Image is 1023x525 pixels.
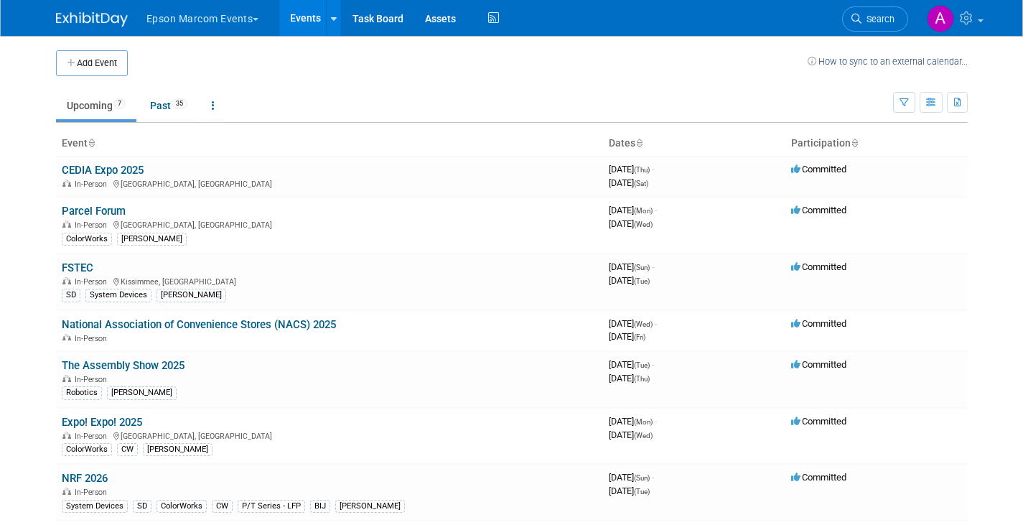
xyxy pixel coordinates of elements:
[634,277,650,285] span: (Tue)
[62,334,71,341] img: In-Person Event
[62,488,71,495] img: In-Person Event
[652,261,654,272] span: -
[62,472,108,485] a: NRF 2026
[851,137,858,149] a: Sort by Participation Type
[634,180,648,187] span: (Sat)
[62,386,102,399] div: Robotics
[62,416,142,429] a: Expo! Expo! 2025
[62,359,184,372] a: The Assembly Show 2025
[791,472,846,483] span: Committed
[609,218,653,229] span: [DATE]
[62,375,71,382] img: In-Person Event
[791,205,846,215] span: Committed
[609,485,650,496] span: [DATE]
[56,12,128,27] img: ExhibitDay
[635,137,643,149] a: Sort by Start Date
[609,261,654,272] span: [DATE]
[655,318,657,329] span: -
[791,416,846,427] span: Committed
[634,166,650,174] span: (Thu)
[62,233,112,246] div: ColorWorks
[634,220,653,228] span: (Wed)
[634,333,645,341] span: (Fri)
[634,375,650,383] span: (Thu)
[655,416,657,427] span: -
[238,500,305,513] div: P/T Series - LFP
[133,500,151,513] div: SD
[652,164,654,175] span: -
[75,432,111,441] span: In-Person
[117,233,187,246] div: [PERSON_NAME]
[88,137,95,149] a: Sort by Event Name
[75,334,111,343] span: In-Person
[75,488,111,497] span: In-Person
[62,277,71,284] img: In-Person Event
[791,164,846,175] span: Committed
[62,180,71,187] img: In-Person Event
[609,373,650,384] span: [DATE]
[634,264,650,271] span: (Sun)
[107,386,177,399] div: [PERSON_NAME]
[791,261,846,272] span: Committed
[75,180,111,189] span: In-Person
[75,277,111,287] span: In-Person
[634,361,650,369] span: (Tue)
[609,318,657,329] span: [DATE]
[634,474,650,482] span: (Sun)
[143,443,212,456] div: [PERSON_NAME]
[85,289,151,302] div: System Devices
[62,432,71,439] img: In-Person Event
[56,92,136,119] a: Upcoming7
[652,472,654,483] span: -
[62,500,128,513] div: System Devices
[655,205,657,215] span: -
[56,131,603,156] th: Event
[62,443,112,456] div: ColorWorks
[117,443,138,456] div: CW
[157,289,226,302] div: [PERSON_NAME]
[62,218,597,230] div: [GEOGRAPHIC_DATA], [GEOGRAPHIC_DATA]
[172,98,187,109] span: 35
[310,500,330,513] div: BIJ
[609,472,654,483] span: [DATE]
[609,416,657,427] span: [DATE]
[139,92,198,119] a: Past35
[609,177,648,188] span: [DATE]
[808,56,968,67] a: How to sync to an external calendar...
[603,131,785,156] th: Dates
[785,131,968,156] th: Participation
[62,177,597,189] div: [GEOGRAPHIC_DATA], [GEOGRAPHIC_DATA]
[609,164,654,175] span: [DATE]
[652,359,654,370] span: -
[56,50,128,76] button: Add Event
[842,6,908,32] a: Search
[212,500,233,513] div: CW
[634,320,653,328] span: (Wed)
[609,331,645,342] span: [DATE]
[75,220,111,230] span: In-Person
[634,418,653,426] span: (Mon)
[791,318,846,329] span: Committed
[62,205,126,218] a: Parcel Forum
[861,14,894,24] span: Search
[62,289,80,302] div: SD
[335,500,405,513] div: [PERSON_NAME]
[75,375,111,384] span: In-Person
[634,488,650,496] span: (Tue)
[62,220,71,228] img: In-Person Event
[609,275,650,286] span: [DATE]
[62,429,597,441] div: [GEOGRAPHIC_DATA], [GEOGRAPHIC_DATA]
[62,275,597,287] div: Kissimmee, [GEOGRAPHIC_DATA]
[62,318,336,331] a: National Association of Convenience Stores (NACS) 2025
[927,5,954,32] img: Alex Madrid
[62,261,93,274] a: FSTEC
[609,359,654,370] span: [DATE]
[634,207,653,215] span: (Mon)
[609,205,657,215] span: [DATE]
[113,98,126,109] span: 7
[634,432,653,440] span: (Wed)
[791,359,846,370] span: Committed
[157,500,207,513] div: ColorWorks
[609,429,653,440] span: [DATE]
[62,164,144,177] a: CEDIA Expo 2025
